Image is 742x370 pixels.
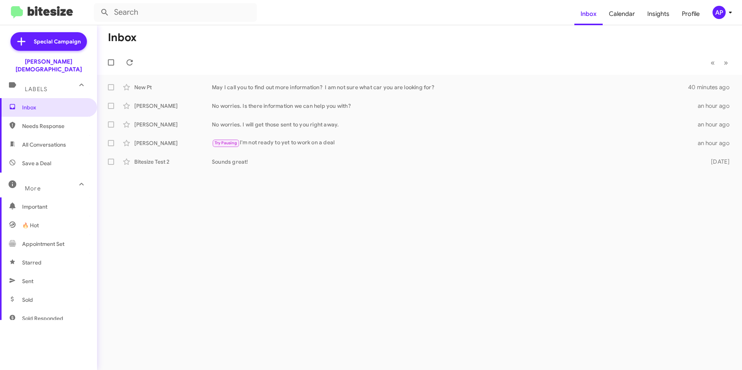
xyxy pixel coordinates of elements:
button: Previous [706,55,719,71]
a: Inbox [574,3,603,25]
div: an hour ago [698,102,736,110]
div: [PERSON_NAME] [134,102,212,110]
span: More [25,185,41,192]
span: Save a Deal [22,159,51,167]
a: Special Campaign [10,32,87,51]
span: Starred [22,259,42,266]
div: an hour ago [698,139,736,147]
div: No worries. I will get those sent to you right away. [212,121,698,128]
div: New Pt [134,83,212,91]
span: Inbox [22,104,88,111]
h1: Inbox [108,31,137,44]
button: AP [706,6,733,19]
span: Sold [22,296,33,304]
div: May I call you to find out more information? I am not sure what car you are looking for? [212,83,689,91]
span: Sold Responded [22,315,63,322]
input: Search [94,3,257,22]
span: Try Pausing [215,140,237,145]
span: 🔥 Hot [22,221,39,229]
div: [DATE] [699,158,736,166]
div: [PERSON_NAME] [134,121,212,128]
div: Bitesize Test 2 [134,158,212,166]
div: Sounds great! [212,158,699,166]
div: [PERSON_NAME] [134,139,212,147]
span: « [711,58,715,67]
span: Special Campaign [34,38,81,45]
span: Appointment Set [22,240,64,248]
div: an hour ago [698,121,736,128]
span: Important [22,203,88,211]
span: Needs Response [22,122,88,130]
a: Calendar [603,3,641,25]
a: Profile [676,3,706,25]
span: » [724,58,728,67]
div: 40 minutes ago [689,83,736,91]
span: All Conversations [22,141,66,149]
a: Insights [641,3,676,25]
div: I'm not ready to yet to work on a deal [212,138,698,147]
nav: Page navigation example [706,55,733,71]
span: Sent [22,277,33,285]
div: AP [713,6,726,19]
div: No worries. Is there information we can help you with? [212,102,698,110]
span: Labels [25,86,47,93]
button: Next [719,55,733,71]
